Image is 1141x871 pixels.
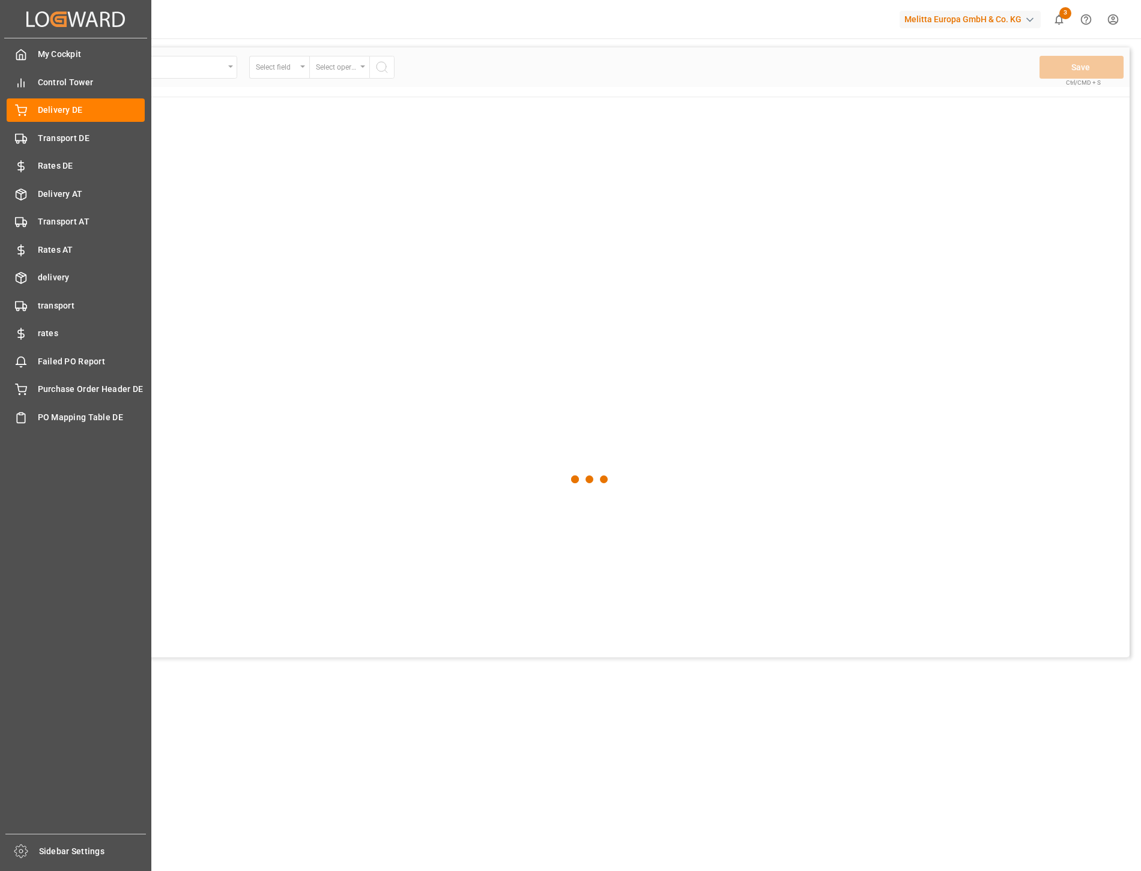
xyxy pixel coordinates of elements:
[7,70,145,94] a: Control Tower
[1046,6,1073,33] button: show 3 new notifications
[7,210,145,234] a: Transport AT
[38,355,145,368] span: Failed PO Report
[7,378,145,401] a: Purchase Order Header DE
[1073,6,1100,33] button: Help Center
[38,48,145,61] span: My Cockpit
[38,104,145,116] span: Delivery DE
[38,132,145,145] span: Transport DE
[39,845,147,858] span: Sidebar Settings
[38,327,145,340] span: rates
[38,244,145,256] span: Rates AT
[38,411,145,424] span: PO Mapping Table DE
[7,182,145,205] a: Delivery AT
[38,383,145,396] span: Purchase Order Header DE
[38,215,145,228] span: Transport AT
[7,154,145,178] a: Rates DE
[38,188,145,200] span: Delivery AT
[38,300,145,312] span: transport
[1059,7,1071,19] span: 3
[7,405,145,429] a: PO Mapping Table DE
[38,76,145,89] span: Control Tower
[7,126,145,149] a: Transport DE
[38,160,145,172] span: Rates DE
[900,8,1046,31] button: Melitta Europa GmbH & Co. KG
[7,238,145,261] a: Rates AT
[7,349,145,373] a: Failed PO Report
[7,266,145,289] a: delivery
[38,271,145,284] span: delivery
[7,294,145,317] a: transport
[7,322,145,345] a: rates
[7,43,145,66] a: My Cockpit
[900,11,1041,28] div: Melitta Europa GmbH & Co. KG
[7,98,145,122] a: Delivery DE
